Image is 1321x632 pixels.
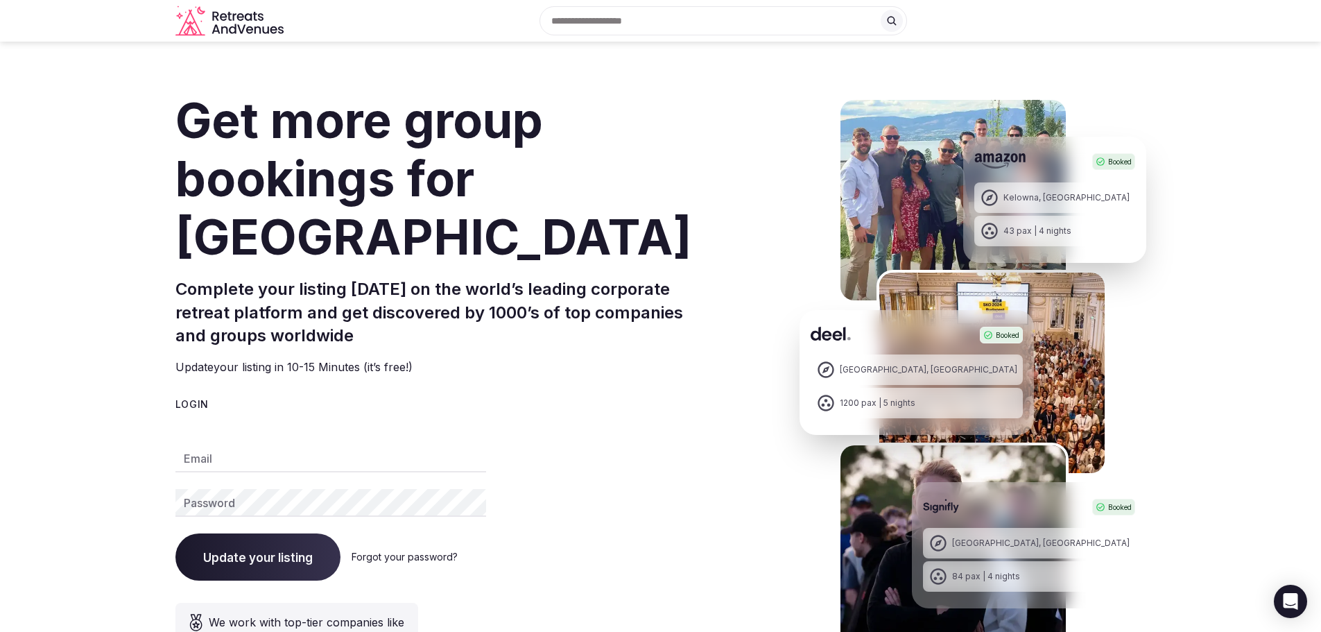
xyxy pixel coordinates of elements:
div: 84 pax | 4 nights [952,571,1020,583]
div: Open Intercom Messenger [1274,585,1307,618]
p: Update your listing in 10-15 Minutes (it’s free!) [175,359,715,375]
img: Amazon Kelowna Retreat [838,97,1069,303]
div: Booked [980,327,1023,343]
div: [GEOGRAPHIC_DATA], [GEOGRAPHIC_DATA] [952,538,1130,549]
a: Forgot your password? [352,551,458,563]
h2: Complete your listing [DATE] on the world’s leading corporate retreat platform and get discovered... [175,277,715,348]
div: Booked [1092,153,1135,170]
div: 43 pax | 4 nights [1003,225,1071,237]
div: Booked [1092,499,1135,515]
div: 1200 pax | 5 nights [840,398,915,409]
img: Deel Spain Retreat [877,270,1107,476]
div: [GEOGRAPHIC_DATA], [GEOGRAPHIC_DATA] [840,364,1017,376]
div: Kelowna, [GEOGRAPHIC_DATA] [1003,192,1130,204]
button: Update your listing [175,533,340,581]
svg: Retreats and Venues company logo [175,6,286,37]
h1: Get more group bookings for [GEOGRAPHIC_DATA] [175,92,715,266]
span: Update your listing [203,550,313,564]
div: Login [175,398,715,411]
a: Visit the homepage [175,6,286,37]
